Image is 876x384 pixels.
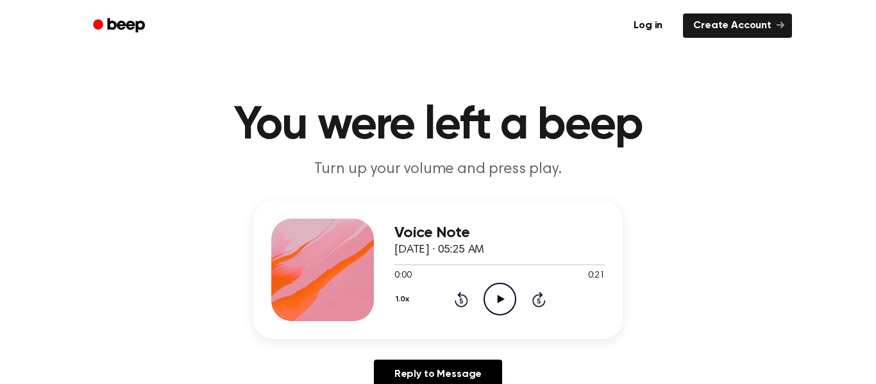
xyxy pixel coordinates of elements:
p: Turn up your volume and press play. [192,159,684,180]
h3: Voice Note [394,224,605,242]
a: Beep [84,13,156,38]
span: 0:00 [394,269,411,283]
a: Log in [621,11,675,40]
span: [DATE] · 05:25 AM [394,244,484,256]
h1: You were left a beep [110,103,766,149]
button: 1.0x [394,288,414,310]
span: 0:21 [588,269,605,283]
a: Create Account [683,13,792,38]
